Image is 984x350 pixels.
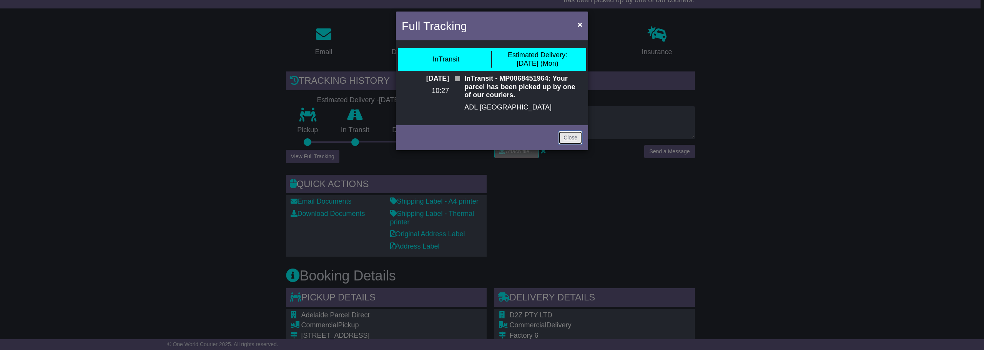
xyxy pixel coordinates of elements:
p: [DATE] [402,75,449,83]
button: Close [574,17,586,32]
a: Close [558,131,582,144]
span: Estimated Delivery: [508,51,567,59]
span: × [578,20,582,29]
div: [DATE] (Mon) [508,51,567,68]
p: 10:27 [402,87,449,95]
p: ADL [GEOGRAPHIC_DATA] [464,103,582,112]
h4: Full Tracking [402,17,467,35]
div: InTransit [433,55,459,64]
p: InTransit - MP0068451964: Your parcel has been picked up by one of our couriers. [464,75,582,100]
